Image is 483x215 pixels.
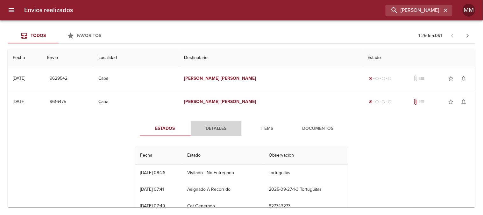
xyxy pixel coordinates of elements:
button: Activar notificaciones [458,72,470,85]
th: Destinatario [179,49,363,67]
th: Estado [182,146,264,165]
span: radio_button_unchecked [388,100,392,104]
span: No tiene pedido asociado [419,75,425,82]
span: No tiene documentos adjuntos [413,75,419,82]
td: Caba [93,67,179,90]
td: Tortuguitas [264,165,348,181]
p: 1 - 25 de 5.091 [419,33,442,39]
span: star_border [448,99,454,105]
button: 9629542 [47,73,70,85]
button: Agregar a favoritos [445,95,458,108]
div: [DATE] [13,76,25,81]
input: buscar [386,5,442,16]
div: [DATE] 07:41 [140,187,164,192]
span: Todos [31,33,46,38]
span: radio_button_checked [369,100,373,104]
span: Estados [144,125,187,133]
span: radio_button_unchecked [388,77,392,80]
span: 9616475 [50,98,66,106]
span: radio_button_unchecked [382,100,386,104]
span: Tiene documentos adjuntos [413,99,419,105]
span: radio_button_unchecked [375,77,379,80]
button: Agregar a favoritos [445,72,458,85]
span: radio_button_checked [369,77,373,80]
button: menu [4,3,19,18]
div: MM [463,4,475,17]
span: notifications_none [461,99,467,105]
th: Envio [42,49,93,67]
td: Visitado - No Entregado [182,165,264,181]
th: Estado [363,49,475,67]
span: No tiene pedido asociado [419,99,425,105]
h6: Envios realizados [24,5,73,15]
span: radio_button_unchecked [382,77,386,80]
td: 2025-09-27-1-3 Tortuguitas [264,181,348,198]
div: [DATE] 08:26 [140,170,166,175]
button: Activar notificaciones [458,95,470,108]
div: Generado [368,99,393,105]
th: Observacion [264,146,348,165]
div: [DATE] [13,99,25,104]
em: [PERSON_NAME] [221,99,256,104]
span: radio_button_unchecked [375,100,379,104]
span: Detalles [195,125,238,133]
em: [PERSON_NAME] [184,99,220,104]
td: Asignado A Recorrido [182,181,264,198]
th: Fecha [8,49,42,67]
span: Favoritos [77,33,102,38]
span: Items [245,125,289,133]
span: 9629542 [50,75,67,83]
div: [DATE] 07:49 [140,203,165,209]
th: Localidad [93,49,179,67]
span: star_border [448,75,454,82]
div: Tabs Envios [8,28,110,43]
em: [PERSON_NAME] [221,76,256,81]
th: Fecha [135,146,182,165]
span: Documentos [296,125,340,133]
span: notifications_none [461,75,467,82]
div: Generado [368,75,393,82]
td: Caba [93,90,179,113]
td: Cot Generado [182,198,264,214]
td: 827743273 [264,198,348,214]
em: [PERSON_NAME] [184,76,220,81]
button: 9616475 [47,96,69,108]
div: Tabs detalle de guia [140,121,344,136]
